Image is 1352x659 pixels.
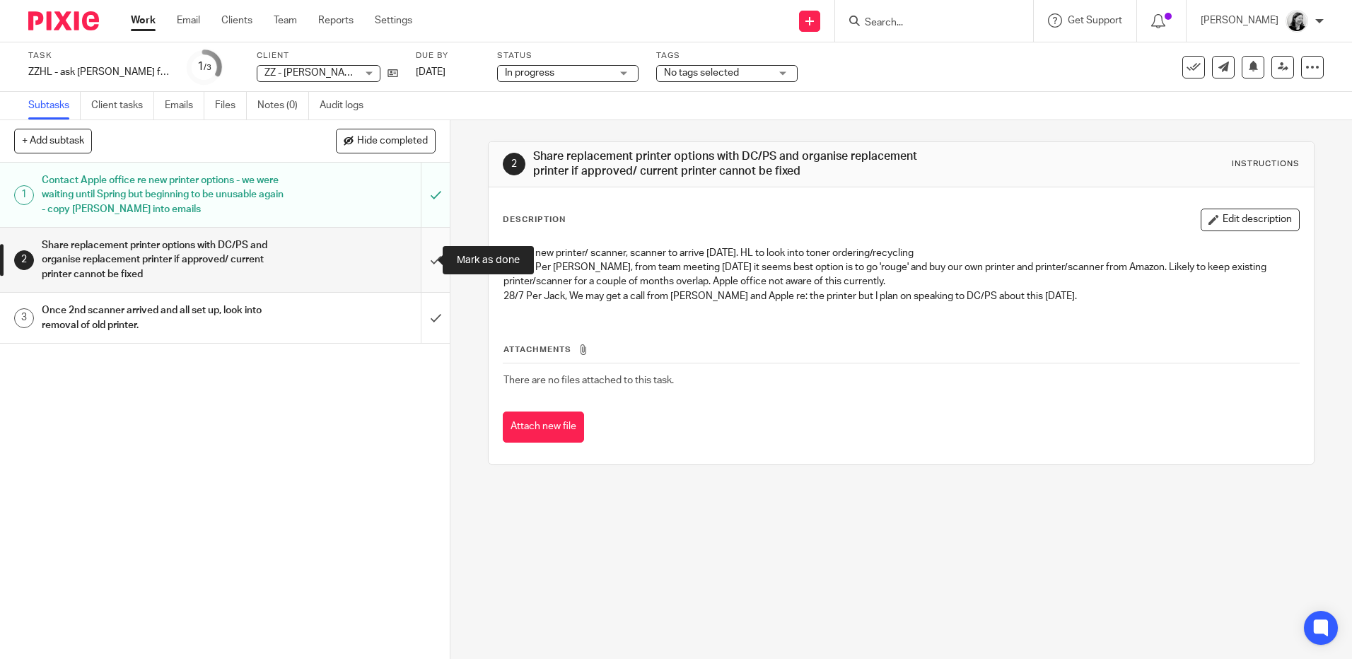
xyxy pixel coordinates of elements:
span: There are no files attached to this task. [503,375,674,385]
div: Instructions [1232,158,1300,170]
a: Work [131,13,156,28]
span: ZZ - [PERSON_NAME] [264,68,361,78]
a: Files [215,92,247,119]
button: + Add subtask [14,129,92,153]
a: Subtasks [28,92,81,119]
span: No tags selected [664,68,739,78]
span: [DATE] [416,67,445,77]
a: Client tasks [91,92,154,119]
p: [PERSON_NAME] [1201,13,1278,28]
a: Settings [375,13,412,28]
a: Emails [165,92,204,119]
img: Pixie [28,11,99,30]
div: 3 [14,308,34,328]
p: Description [503,214,566,226]
button: Hide completed [336,129,436,153]
button: Attach new file [503,412,584,443]
a: Team [274,13,297,28]
a: Reports [318,13,354,28]
a: Clients [221,13,252,28]
a: Email [177,13,200,28]
div: 1 [197,59,211,75]
small: /3 [204,64,211,71]
div: 2 [14,250,34,270]
a: Notes (0) [257,92,309,119]
label: Client [257,50,398,62]
label: Due by [416,50,479,62]
button: Edit description [1201,209,1300,231]
label: Tags [656,50,798,62]
div: 1 [14,185,34,205]
a: Audit logs [320,92,374,119]
p: 28/7 Per Jack, We may get a call from [PERSON_NAME] and Apple re: the printer but I plan on speak... [503,289,1298,303]
img: Helen_2025.jpg [1286,10,1308,33]
p: [DATE] new printer/ scanner, scanner to arrive [DATE]. HL to look into toner ordering/recycling [503,246,1298,260]
h1: Share replacement printer options with DC/PS and organise replacement printer if approved/ curren... [533,149,931,180]
h1: Share replacement printer options with DC/PS and organise replacement printer if approved/ curren... [42,235,285,285]
span: Get Support [1068,16,1122,25]
input: Search [863,17,991,30]
h1: Contact Apple office re new printer options - we were waiting until Spring but beginning to be un... [42,170,285,220]
div: 2 [503,153,525,175]
label: Status [497,50,639,62]
span: Hide completed [357,136,428,147]
div: ZZHL - ask [PERSON_NAME] for update on printer/scanner plan [28,65,170,79]
label: Task [28,50,170,62]
span: In progress [505,68,554,78]
span: Attachments [503,346,571,354]
h1: Once 2nd scanner arrived and all set up, look into removal of old printer. [42,300,285,336]
div: ZZHL - ask Jack for update on printer/scanner plan [28,65,170,79]
p: [DATE] Per [PERSON_NAME], from team meeting [DATE] it seems best option is to go 'rouge' and buy ... [503,260,1298,289]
